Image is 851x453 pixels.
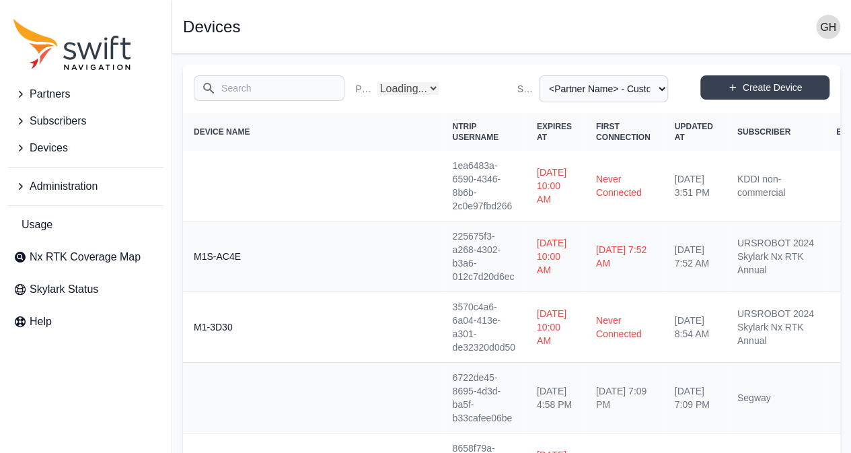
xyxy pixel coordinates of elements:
[8,81,163,108] button: Partners
[727,221,825,292] td: URSROBOT 2024 Skylark Nx RTK Annual
[183,292,441,363] th: M1-3D30
[441,363,525,433] td: 6722de45-8695-4d3d-ba5f-b33cafee06be
[596,122,651,142] span: First Connection
[30,140,68,156] span: Devices
[30,281,98,298] span: Skylark Status
[441,113,525,151] th: NTRIP Username
[727,113,825,151] th: Subscriber
[816,15,840,39] img: user photo
[8,173,163,200] button: Administration
[526,221,585,292] td: [DATE] 10:00 AM
[727,292,825,363] td: URSROBOT 2024 Skylark Nx RTK Annual
[30,249,141,265] span: Nx RTK Coverage Map
[8,211,163,238] a: Usage
[585,292,664,363] td: Never Connected
[194,75,344,101] input: Search
[675,122,713,142] span: Updated At
[30,113,86,129] span: Subscribers
[183,19,240,35] h1: Devices
[8,108,163,135] button: Subscribers
[727,363,825,433] td: Segway
[30,178,98,195] span: Administration
[8,244,163,271] a: Nx RTK Coverage Map
[441,221,525,292] td: 225675f3-a268-4302-b3a6-012c7d20d6ec
[585,151,664,221] td: Never Connected
[22,217,52,233] span: Usage
[585,363,664,433] td: [DATE] 7:09 PM
[30,86,70,102] span: Partners
[526,292,585,363] td: [DATE] 10:00 AM
[664,151,727,221] td: [DATE] 3:51 PM
[441,151,525,221] td: 1ea6483a-6590-4346-8b6b-2c0e97fbd266
[585,221,664,292] td: [DATE] 7:52 AM
[441,292,525,363] td: 3570c4a6-6a04-413e-a301-de32320d0d50
[539,75,668,102] select: Subscriber
[8,276,163,303] a: Skylark Status
[700,75,829,100] a: Create Device
[183,113,441,151] th: Device Name
[183,221,441,292] th: M1S-AC4E
[355,82,371,96] label: Partner Name
[664,221,727,292] td: [DATE] 7:52 AM
[517,82,533,96] label: Subscriber Name
[526,151,585,221] td: [DATE] 10:00 AM
[537,122,572,142] span: Expires At
[30,314,52,330] span: Help
[526,363,585,433] td: [DATE] 4:58 PM
[727,151,825,221] td: KDDI non-commercial
[8,308,163,335] a: Help
[8,135,163,162] button: Devices
[664,292,727,363] td: [DATE] 8:54 AM
[664,363,727,433] td: [DATE] 7:09 PM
